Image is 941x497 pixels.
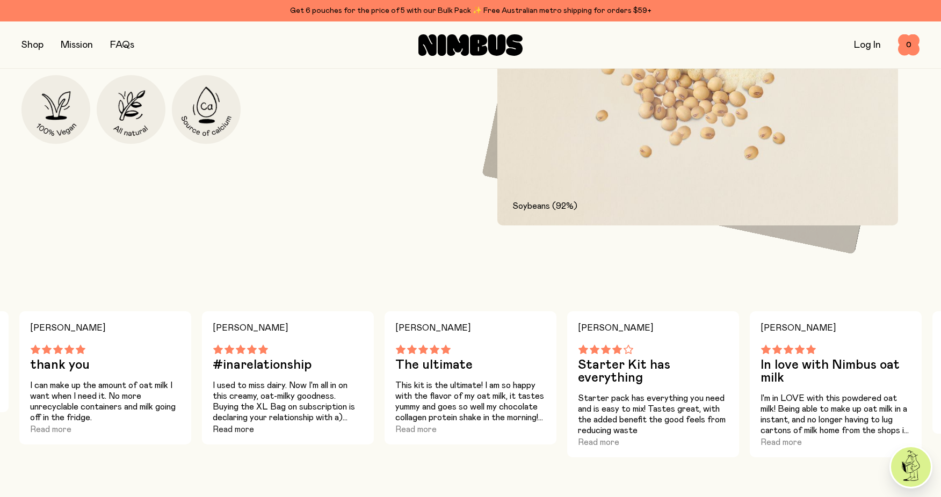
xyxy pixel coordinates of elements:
h4: [PERSON_NAME] [578,320,728,336]
button: Read more [578,436,619,449]
h4: [PERSON_NAME] [213,320,363,336]
p: I'm in LOVE with this powdered oat milk! Being able to make up oat milk in a instant, and no long... [761,393,911,436]
button: Read more [213,423,254,436]
button: Read more [30,423,71,436]
button: Read more [395,423,437,436]
a: FAQs [110,40,134,50]
h3: #inarelationship [213,359,363,371]
img: agent [891,447,931,487]
div: Get 6 pouches for the price of 5 with our Bulk Pack ✨ Free Australian metro shipping for orders $59+ [21,4,920,17]
button: Read more [761,436,802,449]
h4: [PERSON_NAME] [761,320,911,336]
h3: In love with Nimbus oat milk [761,359,911,384]
p: I can make up the amount of oat milk I want when I need it. No more unrecyclable containers and m... [30,380,180,423]
a: Log In [854,40,881,50]
a: Mission [61,40,93,50]
h4: [PERSON_NAME] [395,320,546,336]
h3: The ultimate [395,359,546,371]
p: I used to miss dairy. Now I'm all in on this creamy, oat-milky goodness. Buying the XL Bag on sub... [213,380,363,423]
button: 0 [898,34,920,56]
h4: [PERSON_NAME] [30,320,180,336]
p: Starter pack has everything you need and is easy to mix! Tastes great, with the added benefit the... [578,393,728,436]
p: This kit is the ultimate! I am so happy with the flavor of my oat milk, it tastes yummy and goes ... [395,380,546,423]
h3: thank you [30,359,180,371]
h3: Starter Kit has everything [578,359,728,384]
p: Soybeans (92%) [512,200,883,213]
